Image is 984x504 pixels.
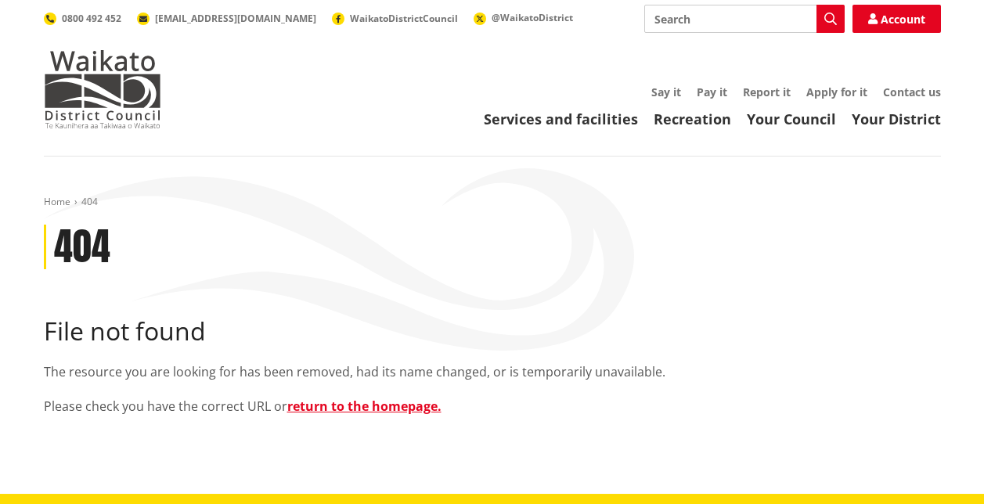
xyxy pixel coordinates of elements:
[697,85,727,99] a: Pay it
[81,195,98,208] span: 404
[287,398,442,415] a: return to the homepage.
[644,5,845,33] input: Search input
[332,12,458,25] a: WaikatoDistrictCouncil
[137,12,316,25] a: [EMAIL_ADDRESS][DOMAIN_NAME]
[492,11,573,24] span: @WaikatoDistrict
[806,85,867,99] a: Apply for it
[474,11,573,24] a: @WaikatoDistrict
[44,12,121,25] a: 0800 492 452
[484,110,638,128] a: Services and facilities
[44,316,941,346] h2: File not found
[62,12,121,25] span: 0800 492 452
[44,50,161,128] img: Waikato District Council - Te Kaunihera aa Takiwaa o Waikato
[743,85,791,99] a: Report it
[44,397,941,416] p: Please check you have the correct URL or
[155,12,316,25] span: [EMAIL_ADDRESS][DOMAIN_NAME]
[44,196,941,209] nav: breadcrumb
[852,110,941,128] a: Your District
[883,85,941,99] a: Contact us
[44,362,941,381] p: The resource you are looking for has been removed, had its name changed, or is temporarily unavai...
[54,225,110,270] h1: 404
[651,85,681,99] a: Say it
[852,5,941,33] a: Account
[747,110,836,128] a: Your Council
[654,110,731,128] a: Recreation
[44,195,70,208] a: Home
[350,12,458,25] span: WaikatoDistrictCouncil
